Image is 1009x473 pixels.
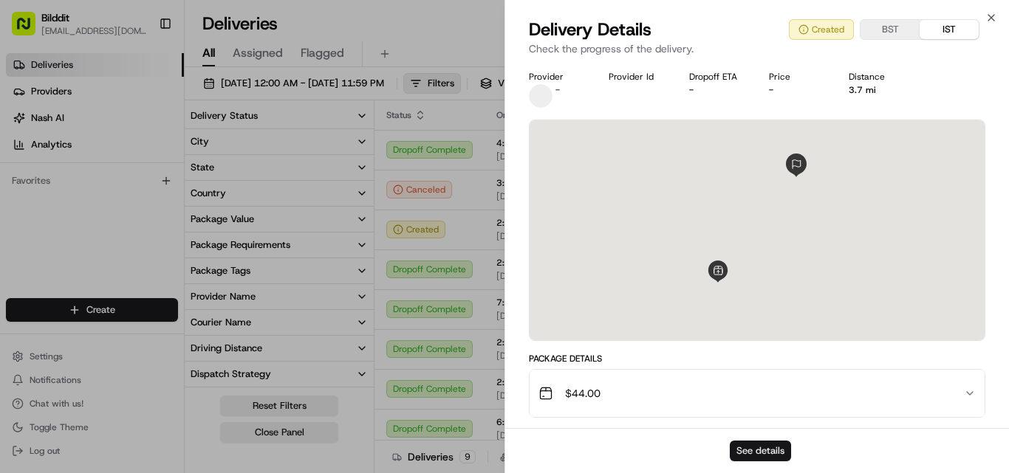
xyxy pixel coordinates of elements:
a: 📗Knowledge Base [9,208,119,235]
span: Knowledge Base [30,214,113,229]
div: We're available if you need us! [50,156,187,168]
button: BST [861,20,920,39]
button: IST [920,20,979,39]
div: - [689,84,745,96]
div: Provider Id [609,71,665,83]
div: 3.7 mi [849,84,905,96]
a: Powered byPylon [104,249,179,261]
button: See details [730,441,791,461]
div: Provider [529,71,585,83]
a: 💻API Documentation [119,208,243,235]
div: Price [769,71,825,83]
div: - [769,84,825,96]
button: $44.00 [530,370,985,417]
span: Delivery Details [529,18,651,41]
span: - [555,84,560,96]
div: 💻 [125,215,137,227]
div: Package Details [529,353,985,365]
div: 📗 [15,215,27,227]
div: Distance [849,71,905,83]
span: Pylon [147,250,179,261]
div: Location Details [529,427,985,438]
div: Start new chat [50,141,242,156]
span: $44.00 [565,386,601,401]
span: API Documentation [140,214,237,229]
input: Clear [38,95,244,111]
img: 1736555255976-a54dd68f-1ca7-489b-9aae-adbdc363a1c4 [15,141,41,168]
div: Dropoff ETA [689,71,745,83]
p: Welcome 👋 [15,59,269,83]
button: Start new chat [251,145,269,163]
button: Created [789,19,854,40]
img: Nash [15,15,44,44]
p: Check the progress of the delivery. [529,41,985,56]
